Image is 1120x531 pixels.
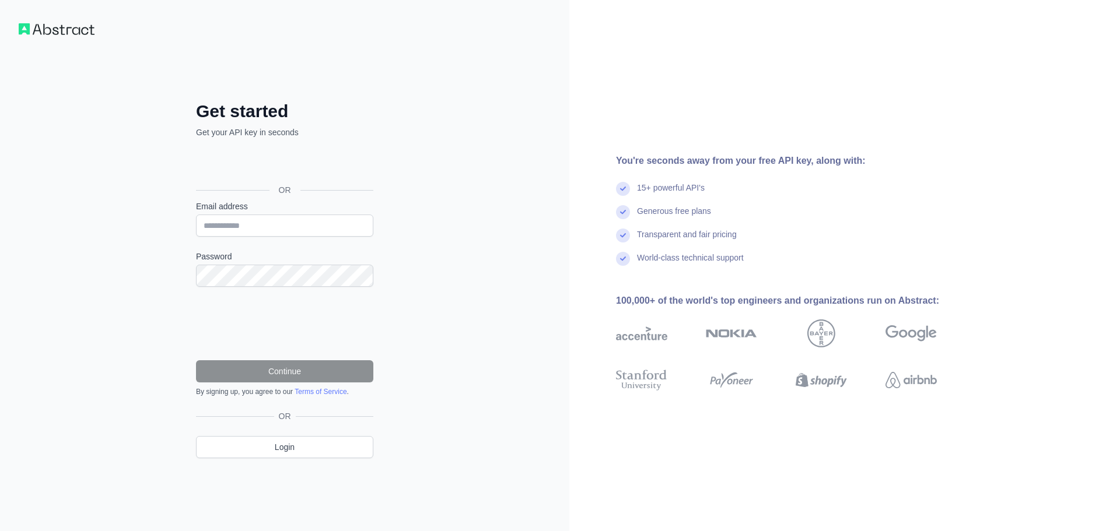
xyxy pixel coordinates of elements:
p: Get your API key in seconds [196,126,373,138]
img: check mark [616,252,630,266]
div: You're seconds away from your free API key, along with: [616,154,974,168]
iframe: Sign in with Google Button [190,151,377,177]
img: check mark [616,182,630,196]
div: Generous free plans [637,205,711,228]
img: shopify [796,367,847,393]
img: check mark [616,228,630,242]
img: Workflow [19,23,94,35]
img: check mark [616,205,630,219]
div: 100,000+ of the world's top engineers and organizations run on Abstract: [616,294,974,308]
iframe: reCAPTCHA [196,301,373,346]
div: 15+ powerful API's [637,182,705,205]
div: By signing up, you agree to our . [196,387,373,396]
span: OR [274,410,296,422]
img: accenture [616,319,667,347]
label: Email address [196,201,373,212]
span: OR [269,184,300,196]
img: payoneer [706,367,757,393]
a: Terms of Service [295,388,346,396]
a: Login [196,436,373,458]
div: World-class technical support [637,252,744,275]
img: nokia [706,319,757,347]
button: Continue [196,360,373,382]
img: bayer [807,319,835,347]
img: airbnb [885,367,937,393]
img: google [885,319,937,347]
img: stanford university [616,367,667,393]
label: Password [196,251,373,262]
div: Transparent and fair pricing [637,228,737,252]
h2: Get started [196,101,373,122]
